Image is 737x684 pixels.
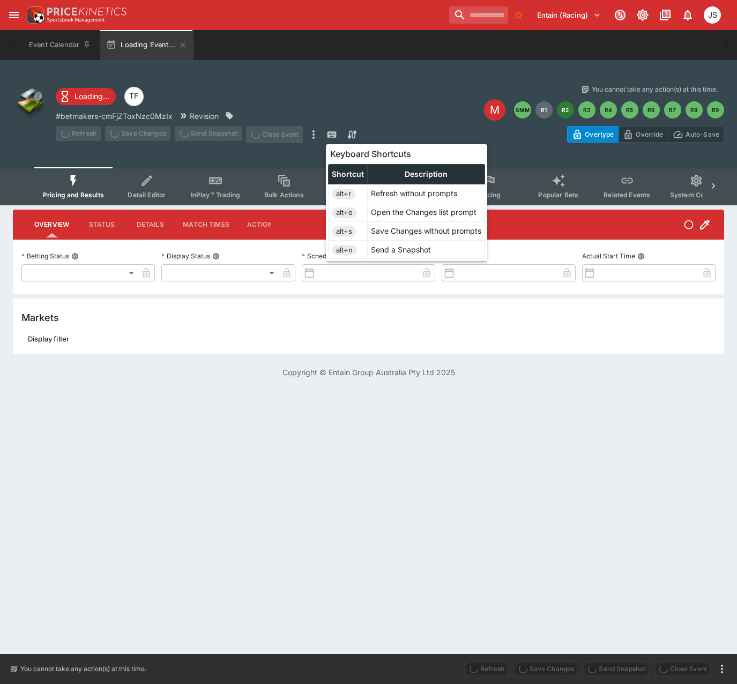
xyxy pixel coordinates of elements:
[633,5,652,25] button: Toggle light/dark mode
[514,101,724,118] nav: pagination navigation
[368,184,485,203] td: Refresh without prompts
[21,251,69,261] p: Betting Status
[557,101,574,118] button: R2
[664,101,681,118] button: R7
[23,30,98,60] button: Event Calendar
[368,221,485,240] td: Save Changes without prompts
[484,99,505,121] div: Edit Meeting
[479,191,501,199] span: Racing
[716,663,728,675] button: more
[701,3,724,27] button: John Seaton
[26,212,78,237] button: Overview
[637,252,645,260] button: Actual Start Time
[328,146,485,162] h6: Keyboard Shortcuts
[531,6,607,24] button: Select Tenant
[604,191,650,199] span: Related Events
[34,167,703,205] div: Event type filters
[578,101,595,118] button: R3
[514,101,531,118] button: SMM
[264,191,304,199] span: Bulk Actions
[538,191,578,199] span: Popular Bets
[621,101,638,118] button: R5
[686,101,703,118] button: R8
[47,8,126,16] img: PriceKinetics
[329,164,368,184] th: Shortcut
[332,226,356,237] span: alt+s
[56,110,173,122] p: Copy To Clipboard
[332,189,355,199] span: alt+r
[71,252,79,260] button: Betting Status
[126,212,174,237] button: Details
[618,126,668,143] button: Override
[128,191,166,199] span: Detail Editor
[567,126,724,143] div: Start From
[24,4,45,26] img: PriceKinetics Logo
[13,85,47,119] img: other.png
[43,191,104,199] span: Pricing and Results
[307,126,320,143] button: more
[161,251,210,261] p: Display Status
[678,5,697,25] button: Notifications
[100,30,193,60] button: Loading Event...
[670,191,723,199] span: System Controls
[47,18,105,23] img: Sportsbook Management
[4,5,24,25] button: open drawer
[585,129,614,140] p: Overtype
[368,240,485,259] td: Send a Snapshot
[332,207,357,218] span: alt+o
[21,311,59,324] h5: Markets
[212,252,220,260] button: Display Status
[707,101,724,118] button: R9
[449,6,508,24] input: search
[20,664,146,674] p: You cannot take any action(s) at this time.
[686,129,719,140] p: Auto-Save
[582,251,635,261] p: Actual Start Time
[611,5,630,25] button: Connected to PK
[600,101,617,118] button: R4
[174,212,238,237] button: Match Times
[656,5,675,25] button: Documentation
[332,245,357,256] span: alt+n
[238,212,286,237] button: Actions
[535,101,553,118] button: R1
[368,164,485,184] th: Description
[21,330,76,347] button: Display filter
[567,126,619,143] button: Overtype
[643,101,660,118] button: R6
[190,110,219,122] p: Revision
[636,129,663,140] p: Override
[75,91,109,102] p: Loading...
[302,251,356,261] p: Scheduled Start
[704,6,721,24] div: John Seaton
[191,191,240,199] span: InPlay™ Trading
[510,6,527,24] button: No Bookmarks
[78,212,126,237] button: Status
[124,87,144,106] div: Tom Flynn
[592,85,718,94] p: You cannot take any action(s) at this time.
[368,203,485,221] td: Open the Changes list prompt
[668,126,724,143] button: Auto-Save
